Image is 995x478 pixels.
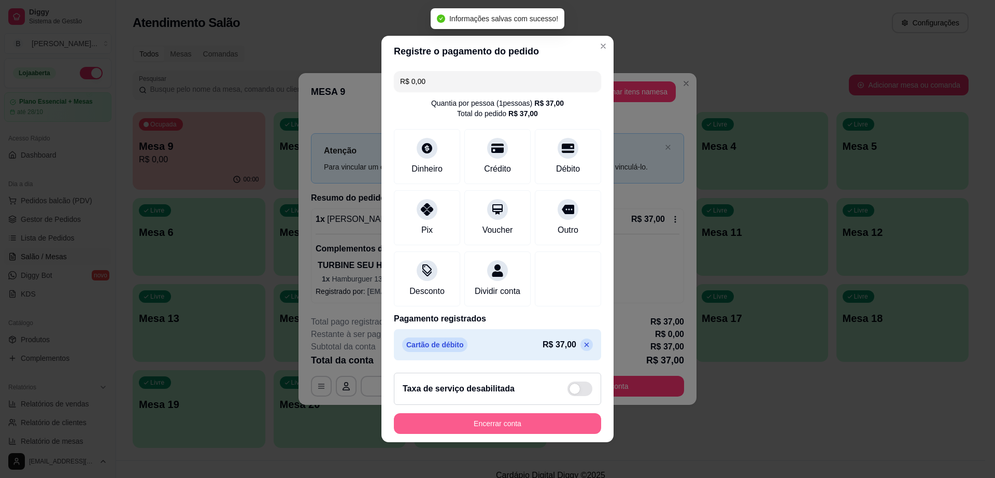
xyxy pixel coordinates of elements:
[437,15,445,23] span: check-circle
[409,285,445,298] div: Desconto
[543,339,576,351] p: R$ 37,00
[534,98,564,108] div: R$ 37,00
[400,71,595,92] input: Ex.: hambúrguer de cordeiro
[394,413,601,434] button: Encerrar conta
[431,98,564,108] div: Quantia por pessoa ( 1 pessoas)
[482,224,513,236] div: Voucher
[558,224,578,236] div: Outro
[595,38,612,54] button: Close
[402,338,467,352] p: Cartão de débito
[449,15,558,23] span: Informações salvas com sucesso!
[381,36,614,67] header: Registre o pagamento do pedido
[556,163,580,175] div: Débito
[508,108,538,119] div: R$ 37,00
[475,285,520,298] div: Dividir conta
[457,108,538,119] div: Total do pedido
[411,163,443,175] div: Dinheiro
[421,224,433,236] div: Pix
[484,163,511,175] div: Crédito
[394,313,601,325] p: Pagamento registrados
[403,383,515,395] h2: Taxa de serviço desabilitada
